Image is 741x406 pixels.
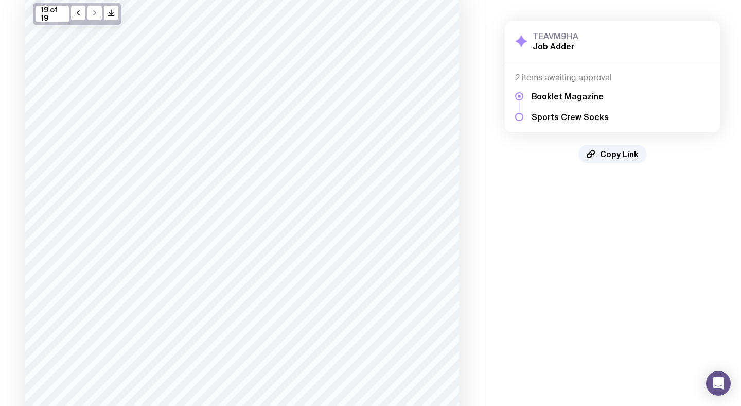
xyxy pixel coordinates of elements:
[36,6,69,22] div: 19 of 19
[532,112,609,122] h5: Sports Crew Socks
[109,10,114,16] g: /> />
[532,91,609,102] h5: Booklet Magazine
[578,145,647,163] button: Copy Link
[600,149,639,159] span: Copy Link
[104,6,118,20] button: />/>
[515,73,710,83] h4: 2 items awaiting approval
[706,371,731,396] div: Open Intercom Messenger
[533,31,578,41] h3: TEAVM9HA
[533,41,578,52] h2: Job Adder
